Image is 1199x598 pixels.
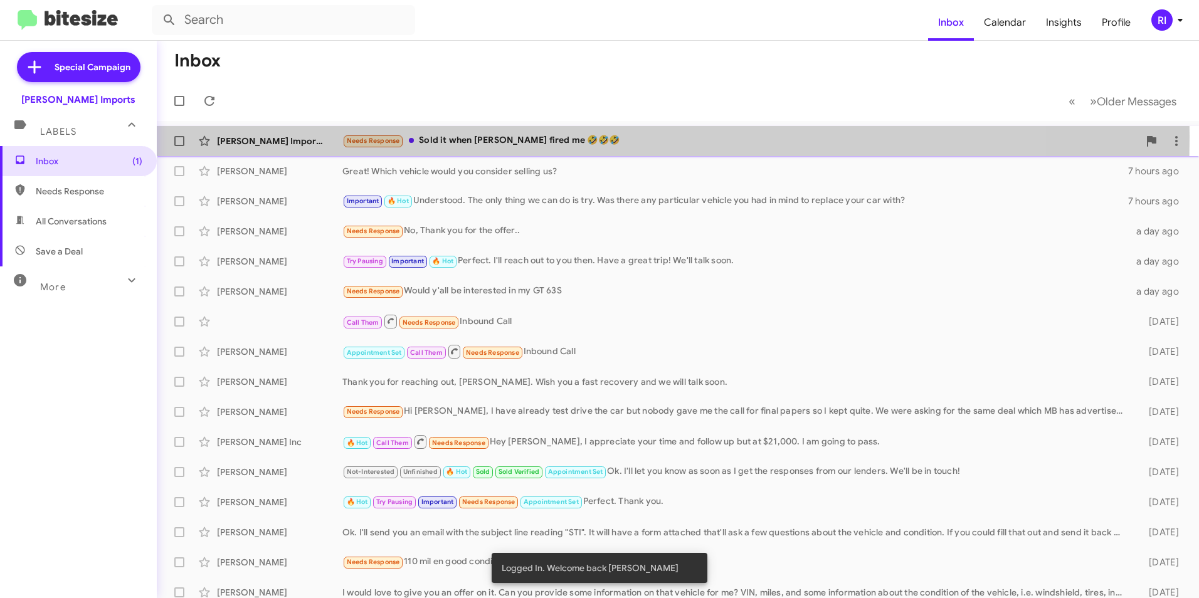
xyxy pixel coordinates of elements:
span: » [1090,93,1097,109]
span: Needs Response [347,287,400,295]
div: a day ago [1129,285,1189,298]
span: Needs Response [36,185,142,197]
span: Sold [476,468,490,476]
div: [PERSON_NAME] [217,406,342,418]
span: Needs Response [347,137,400,145]
div: Hey [PERSON_NAME], I appreciate your time and follow up but at $21,000. I am going to pass. [342,434,1129,449]
span: Needs Response [403,318,456,327]
span: 🔥 Hot [432,257,453,265]
div: Perfect. Thank you. [342,495,1129,509]
span: Needs Response [347,558,400,566]
a: Profile [1092,4,1141,41]
span: (1) [132,155,142,167]
span: Call Them [347,318,379,327]
div: No, Thank you for the offer.. [342,224,1129,238]
span: Special Campaign [55,61,130,73]
span: Important [421,498,454,506]
div: [PERSON_NAME] Imports [21,93,135,106]
span: Appointment Set [548,468,603,476]
div: a day ago [1129,255,1189,268]
span: Appointment Set [524,498,579,506]
div: [PERSON_NAME] [217,466,342,478]
div: [PERSON_NAME] [217,285,342,298]
span: 🔥 Hot [388,197,409,205]
div: [PERSON_NAME] [217,225,342,238]
div: [PERSON_NAME] [217,556,342,569]
div: [PERSON_NAME] [217,165,342,177]
div: [DATE] [1129,315,1189,328]
div: [DATE] [1129,406,1189,418]
div: a day ago [1129,225,1189,238]
div: Inbound Call [342,313,1129,329]
div: [PERSON_NAME] [217,375,342,388]
span: Try Pausing [376,498,413,506]
span: Save a Deal [36,245,83,258]
div: 7 hours ago [1128,195,1189,207]
button: Next [1082,88,1184,114]
div: [PERSON_NAME] Inc [217,436,342,448]
div: [DATE] [1129,345,1189,358]
span: Needs Response [347,227,400,235]
div: Thank you for reaching out, [PERSON_NAME]. Wish you a fast recovery and we will talk soon. [342,375,1129,388]
h1: Inbox [174,51,221,71]
span: Unfinished [403,468,438,476]
div: [DATE] [1129,496,1189,508]
span: Not-Interested [347,468,395,476]
div: Inbound Call [342,344,1129,359]
div: Would y'all be interested in my GT 63S [342,284,1129,298]
span: « [1069,93,1075,109]
span: Needs Response [462,498,515,506]
div: [PERSON_NAME] [217,345,342,358]
a: Insights [1036,4,1092,41]
div: [DATE] [1129,526,1189,538]
div: [PERSON_NAME] [217,526,342,538]
span: Needs Response [466,349,519,357]
span: 🔥 Hot [347,439,368,447]
span: 🔥 Hot [347,498,368,506]
div: [DATE] [1129,466,1189,478]
span: Important [347,197,379,205]
span: 🔥 Hot [446,468,467,476]
a: Inbox [928,4,974,41]
button: RI [1141,9,1185,31]
span: All Conversations [36,215,107,228]
span: Sold Verified [499,468,540,476]
div: Hi [PERSON_NAME], I have already test drive the car but nobody gave me the call for final papers ... [342,404,1129,419]
div: 7 hours ago [1128,165,1189,177]
span: Appointment Set [347,349,402,357]
div: [DATE] [1129,556,1189,569]
div: [DATE] [1129,375,1189,388]
div: 110 mil en good condición [342,555,1129,569]
div: Understood. The only thing we can do is try. Was there any particular vehicle you had in mind to ... [342,194,1128,208]
div: [PERSON_NAME] [217,255,342,268]
div: Great! Which vehicle would you consider selling us? [342,165,1128,177]
a: Calendar [974,4,1036,41]
div: [PERSON_NAME] [217,195,342,207]
input: Search [152,5,415,35]
span: Try Pausing [347,257,383,265]
span: Inbox [36,155,142,167]
div: Sold it when [PERSON_NAME] fired me 🤣🤣🤣 [342,134,1139,148]
span: Important [391,257,424,265]
button: Previous [1061,88,1083,114]
div: [PERSON_NAME] [217,496,342,508]
div: Perfect. I'll reach out to you then. Have a great trip! We'll talk soon. [342,254,1129,268]
span: Needs Response [432,439,485,447]
div: RI [1151,9,1173,31]
span: Needs Response [347,407,400,416]
div: [PERSON_NAME] Imports [217,135,342,147]
div: [DATE] [1129,436,1189,448]
span: Labels [40,126,77,137]
span: Call Them [410,349,443,357]
div: Ok. I'll send you an email with the subject line reading "STI". It will have a form attached that... [342,526,1129,538]
span: More [40,281,66,293]
span: Logged In. Welcome back [PERSON_NAME] [502,562,679,574]
nav: Page navigation example [1062,88,1184,114]
span: Call Them [376,439,409,447]
a: Special Campaign [17,52,140,82]
div: Ok. I'll let you know as soon as I get the responses from our lenders. We'll be in touch! [342,464,1129,479]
